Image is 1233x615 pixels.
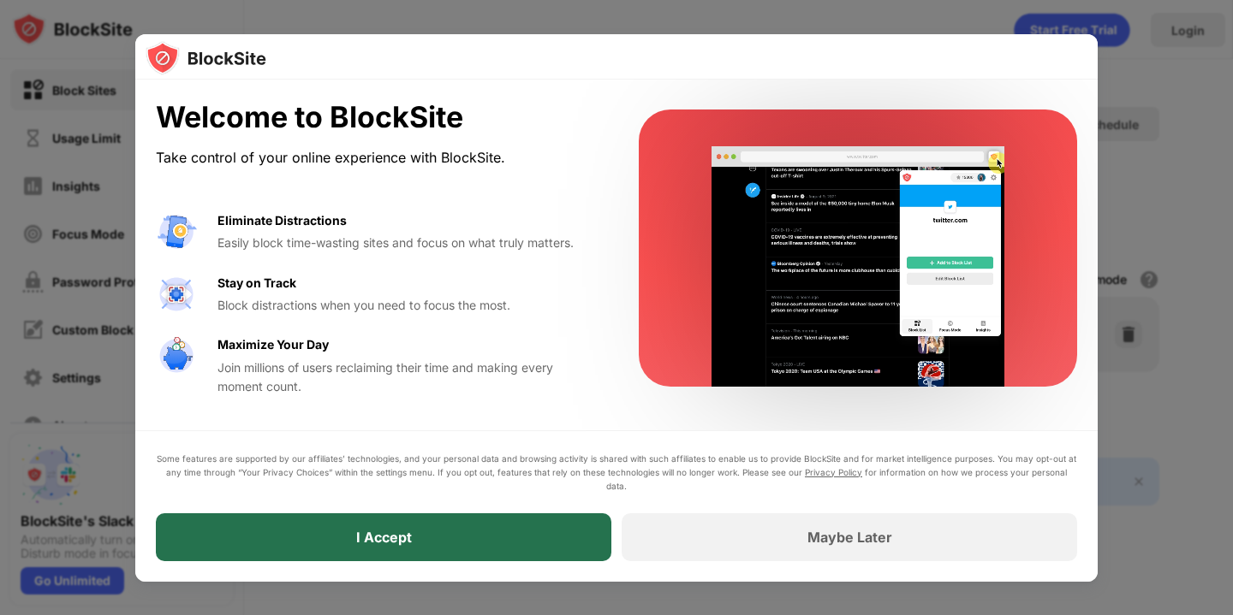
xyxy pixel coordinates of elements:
div: Some features are supported by our affiliates’ technologies, and your personal data and browsing ... [156,452,1077,493]
div: Stay on Track [217,274,296,293]
div: Easily block time-wasting sites and focus on what truly matters. [217,234,598,252]
img: logo-blocksite.svg [146,41,266,75]
div: Welcome to BlockSite [156,100,598,135]
div: Maybe Later [807,529,892,546]
div: Join millions of users reclaiming their time and making every moment count. [217,358,598,397]
div: Block distractions when you need to focus the most. [217,296,598,315]
div: Take control of your online experience with BlockSite. [156,145,598,170]
img: value-focus.svg [156,274,197,315]
a: Privacy Policy [805,467,862,477]
div: Maximize Your Day [217,335,329,354]
div: Eliminate Distractions [217,211,347,230]
img: value-avoid-distractions.svg [156,211,197,252]
img: value-safe-time.svg [156,335,197,376]
div: I Accept [356,529,412,546]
